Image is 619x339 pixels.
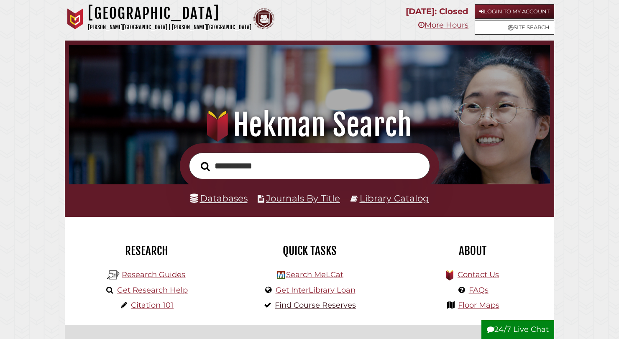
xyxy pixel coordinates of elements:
[88,23,251,32] p: [PERSON_NAME][GEOGRAPHIC_DATA] | [PERSON_NAME][GEOGRAPHIC_DATA]
[234,244,385,258] h2: Quick Tasks
[277,271,285,279] img: Hekman Library Logo
[201,161,210,171] i: Search
[458,270,499,279] a: Contact Us
[458,301,499,310] a: Floor Maps
[266,193,340,204] a: Journals By Title
[78,107,541,143] h1: Hekman Search
[475,4,554,19] a: Login to My Account
[131,301,174,310] a: Citation 101
[475,20,554,35] a: Site Search
[469,285,489,295] a: FAQs
[107,269,120,281] img: Hekman Library Logo
[71,244,222,258] h2: Research
[397,244,548,258] h2: About
[117,285,188,295] a: Get Research Help
[275,301,356,310] a: Find Course Reserves
[197,159,214,173] button: Search
[418,20,468,30] a: More Hours
[65,8,86,29] img: Calvin University
[190,193,248,204] a: Databases
[122,270,185,279] a: Research Guides
[286,270,343,279] a: Search MeLCat
[253,8,274,29] img: Calvin Theological Seminary
[276,285,356,295] a: Get InterLibrary Loan
[88,4,251,23] h1: [GEOGRAPHIC_DATA]
[360,193,429,204] a: Library Catalog
[406,4,468,19] p: [DATE]: Closed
